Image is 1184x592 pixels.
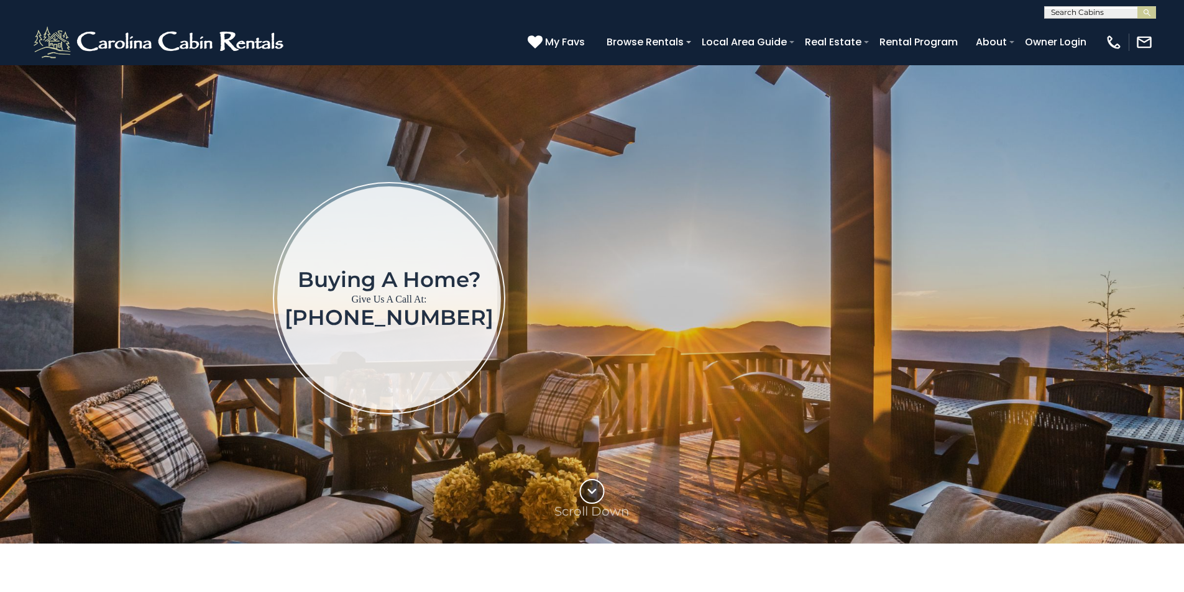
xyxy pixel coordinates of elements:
a: About [970,31,1013,53]
a: Rental Program [873,31,964,53]
p: Give Us A Call At: [285,291,493,308]
img: White-1-2.png [31,24,289,61]
img: mail-regular-white.png [1136,34,1153,51]
a: My Favs [528,34,588,50]
iframe: New Contact Form [705,130,1111,465]
a: Real Estate [799,31,868,53]
a: Owner Login [1019,31,1093,53]
a: Browse Rentals [600,31,690,53]
h1: Buying a home? [285,268,493,291]
span: My Favs [545,34,585,50]
a: [PHONE_NUMBER] [285,304,493,330]
p: Scroll Down [554,504,630,519]
a: Local Area Guide [695,31,793,53]
img: phone-regular-white.png [1105,34,1122,51]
